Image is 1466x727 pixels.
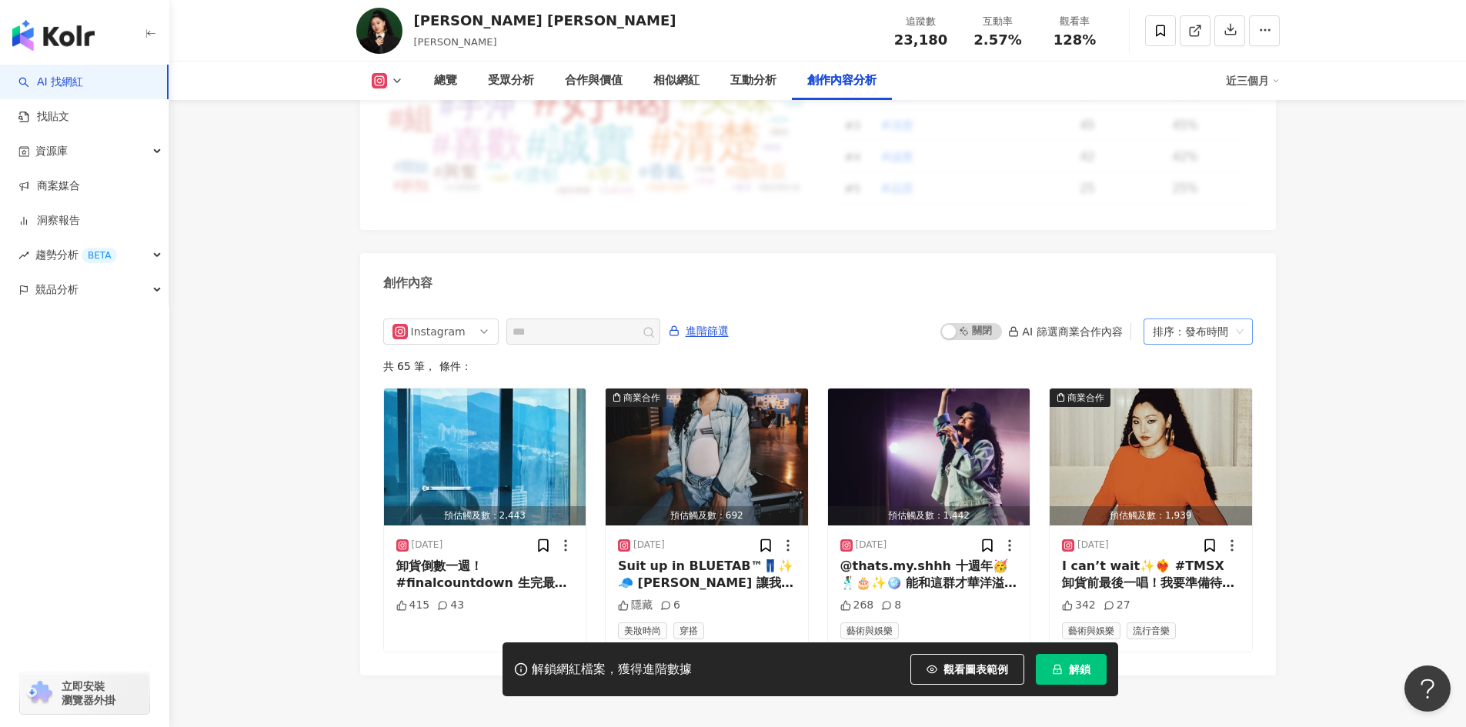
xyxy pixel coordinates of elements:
[1008,325,1122,338] div: AI 篩選商業合作內容
[856,539,887,552] div: [DATE]
[606,389,808,525] button: 商業合作預估觸及數：692
[1062,558,1240,592] div: I can’t wait✨❤️‍🔥 #TMSX 卸貨前最後一唱！我要準備待產啦！[PERSON_NAME] 和dream band一起表演太嗨～ 自己在家聽練團側錄都忍不住跳起來💃🏻💃🏻💃🏻 8...
[384,506,586,525] div: 預估觸及數：2,443
[1104,598,1130,613] div: 27
[910,654,1024,685] button: 觀看圖表範例
[1062,598,1096,613] div: 342
[1069,663,1090,675] span: 解鎖
[1052,664,1063,675] span: lock
[532,662,692,678] div: 解鎖網紅檔案，獲得進階數據
[653,72,700,90] div: 相似網紅
[660,598,680,613] div: 6
[35,272,78,307] span: 競品分析
[1050,506,1252,525] div: 預估觸及數：1,939
[488,72,534,90] div: 受眾分析
[434,72,457,90] div: 總覽
[1127,622,1176,639] span: 流行音樂
[20,672,149,714] a: chrome extension立即安裝 瀏覽器外掛
[62,679,115,707] span: 立即安裝 瀏覽器外掛
[623,390,660,405] div: 商業合作
[437,598,464,613] div: 43
[668,318,730,343] button: 進階篩選
[396,558,574,592] div: 卸貨倒數一週！#finalcountdown 生完最想做的事是先乾一杯生啤！ahahaha🤣✨🍺
[414,11,676,30] div: [PERSON_NAME] [PERSON_NAME]
[1077,539,1109,552] div: [DATE]
[969,14,1027,29] div: 互動率
[633,539,665,552] div: [DATE]
[18,178,80,194] a: 商案媒合
[411,319,461,344] div: Instagram
[828,389,1030,525] img: post-image
[828,389,1030,525] button: 預估觸及數：1,442
[384,389,586,525] img: post-image
[1226,68,1280,93] div: 近三個月
[618,558,796,592] div: Suit up in BLUETAB™👖✨🧢 [PERSON_NAME] 讓我自在又帥氣的上舞台！ @levis_taiwan @levis #BLUETAB #TypeITruckerJack...
[18,109,69,125] a: 找貼文
[618,622,667,639] span: 美妝時尚
[828,506,1030,525] div: 預估觸及數：1,442
[892,14,950,29] div: 追蹤數
[35,238,117,272] span: 趨勢分析
[18,250,29,261] span: rise
[1153,319,1230,344] div: 排序：發布時間
[840,622,899,639] span: 藝術與娛樂
[384,389,586,525] button: 預估觸及數：2,443
[1036,654,1107,685] button: 解鎖
[730,72,776,90] div: 互動分析
[356,8,402,54] img: KOL Avatar
[606,389,808,525] img: post-image
[1050,389,1252,525] img: post-image
[943,663,1008,675] span: 觀看圖表範例
[673,622,704,639] span: 穿搭
[18,213,80,228] a: 洞察報告
[12,20,95,51] img: logo
[807,72,877,90] div: 創作內容分析
[686,319,729,344] span: 進階篩選
[1046,14,1104,29] div: 觀看率
[1050,389,1252,525] button: 商業合作預估觸及數：1,939
[973,32,1021,48] span: 2.57%
[606,506,808,525] div: 預估觸及數：692
[1067,390,1104,405] div: 商業合作
[412,539,443,552] div: [DATE]
[565,72,623,90] div: 合作與價值
[881,598,901,613] div: 8
[1062,622,1120,639] span: 藝術與娛樂
[894,32,947,48] span: 23,180
[840,558,1018,592] div: @thats.my.shhh 十週年🥳🕺🏾🎂✨🪩 能和這群才華洋溢的朋友站在一起真的好榮幸！太嗨！ [PERSON_NAME] @037xia 邀請我一起玩！[PERSON_NAME] @bra...
[35,134,68,168] span: 資源庫
[414,36,497,48] span: [PERSON_NAME]
[1054,32,1097,48] span: 128%
[840,598,874,613] div: 268
[82,248,117,263] div: BETA
[383,275,432,292] div: 創作內容
[18,75,83,90] a: searchAI 找網紅
[396,598,430,613] div: 415
[618,598,653,613] div: 隱藏
[383,360,1253,372] div: 共 65 筆 ， 條件：
[25,681,55,705] img: chrome extension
